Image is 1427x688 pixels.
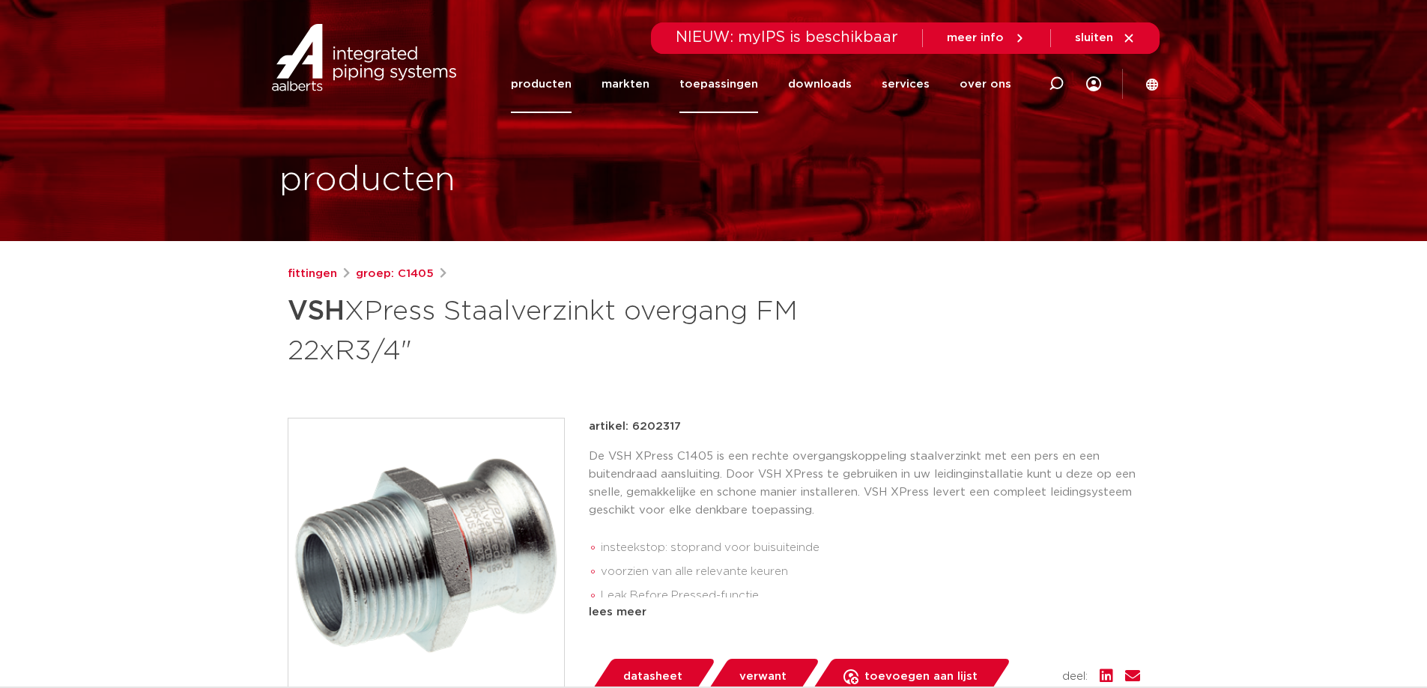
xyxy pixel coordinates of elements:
h1: XPress Staalverzinkt overgang FM 22xR3/4" [288,289,850,370]
p: De VSH XPress C1405 is een rechte overgangskoppeling staalverzinkt met een pers en een buitendraa... [589,448,1140,520]
a: toepassingen [679,55,758,113]
li: insteekstop: stoprand voor buisuiteinde [601,536,1140,560]
p: artikel: 6202317 [589,418,681,436]
a: sluiten [1075,31,1136,45]
span: meer info [947,32,1004,43]
li: Leak Before Pressed-functie [601,584,1140,608]
nav: Menu [511,55,1011,113]
a: downloads [788,55,852,113]
li: voorzien van alle relevante keuren [601,560,1140,584]
a: meer info [947,31,1026,45]
span: NIEUW: myIPS is beschikbaar [676,30,898,45]
a: fittingen [288,265,337,283]
a: over ons [960,55,1011,113]
h1: producten [279,156,455,204]
div: lees meer [589,603,1140,621]
a: markten [602,55,649,113]
span: sluiten [1075,32,1113,43]
a: services [882,55,930,113]
a: producten [511,55,572,113]
span: deel: [1062,668,1088,686]
strong: VSH [288,298,345,325]
a: groep: C1405 [356,265,434,283]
